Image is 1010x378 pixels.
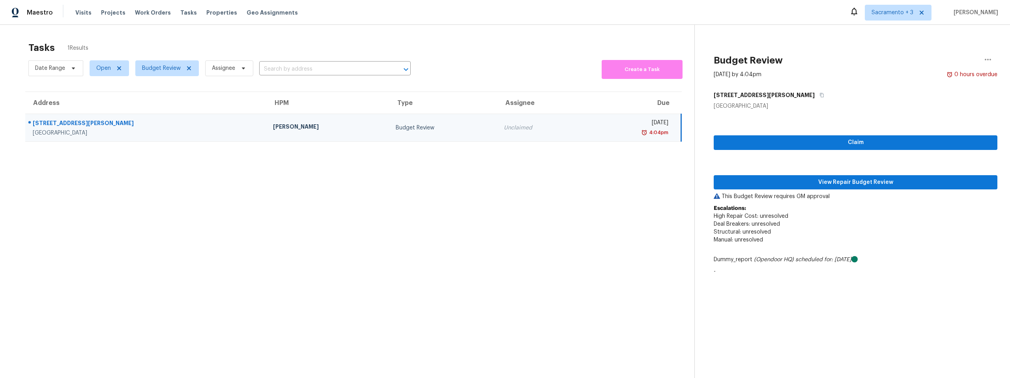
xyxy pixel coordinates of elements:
div: [DATE] [590,119,668,129]
div: [GEOGRAPHIC_DATA] [714,102,997,110]
span: Properties [206,9,237,17]
div: Dummy_report [714,256,997,264]
div: Unclaimed [504,124,578,132]
p: This Budget Review requires GM approval [714,193,997,200]
div: [DATE] by 4:04pm [714,71,761,79]
span: Structural: unresolved [714,229,771,235]
div: [GEOGRAPHIC_DATA] [33,129,260,137]
th: HPM [267,92,389,114]
div: 4:04pm [647,129,668,137]
button: Open [400,64,411,75]
span: Open [96,64,111,72]
span: 1 Results [67,44,88,52]
p: - [714,268,997,275]
h5: [STREET_ADDRESS][PERSON_NAME] [714,91,815,99]
button: Claim [714,135,997,150]
th: Assignee [498,92,584,114]
img: Overdue Alarm Icon [946,71,953,79]
th: Type [389,92,497,114]
button: Copy Address [815,88,825,102]
div: [PERSON_NAME] [273,123,383,133]
span: Projects [101,9,125,17]
span: Maestro [27,9,53,17]
span: [PERSON_NAME] [950,9,998,17]
span: Deal Breakers: unresolved [714,221,780,227]
span: High Repair Cost: unresolved [714,213,788,219]
span: Create a Task [606,65,679,74]
i: (Opendoor HQ) [754,257,794,262]
span: View Repair Budget Review [720,178,991,187]
div: 0 hours overdue [953,71,997,79]
span: Sacramento + 3 [872,9,913,17]
div: Budget Review [396,124,491,132]
span: Date Range [35,64,65,72]
button: View Repair Budget Review [714,175,997,190]
h2: Budget Review [714,56,783,64]
span: Assignee [212,64,235,72]
th: Due [584,92,681,114]
span: Tasks [180,10,197,15]
span: Manual: unresolved [714,237,763,243]
div: [STREET_ADDRESS][PERSON_NAME] [33,119,260,129]
img: Overdue Alarm Icon [641,129,647,137]
span: Claim [720,138,991,148]
b: Escalations: [714,206,746,211]
i: scheduled for: [DATE] [795,257,851,262]
span: Geo Assignments [247,9,298,17]
span: Work Orders [135,9,171,17]
h2: Tasks [28,44,55,52]
button: Create a Task [602,60,683,79]
span: Visits [75,9,92,17]
span: Budget Review [142,64,181,72]
th: Address [25,92,267,114]
input: Search by address [259,63,389,75]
